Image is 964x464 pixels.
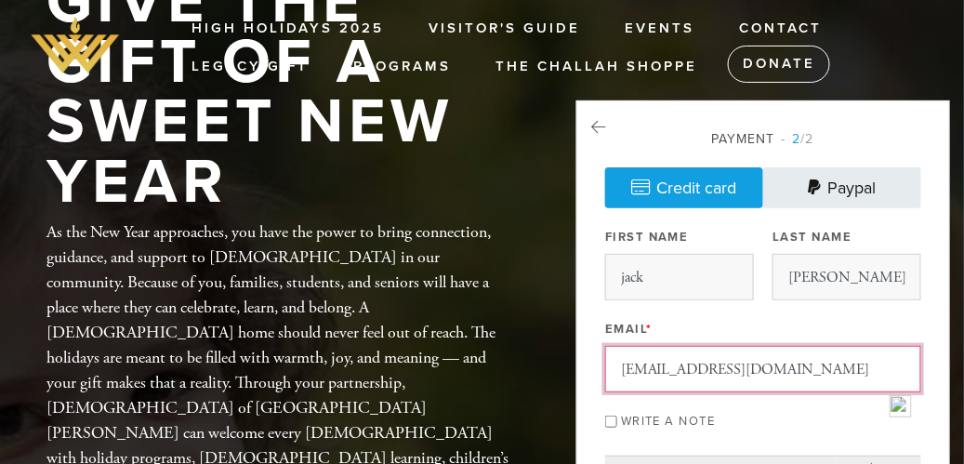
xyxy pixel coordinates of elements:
a: The Challah Shoppe [482,49,711,85]
a: High Holidays 2025 [178,11,398,46]
a: Paypal [763,167,921,208]
img: npw-badge-icon-locked.svg [890,395,912,418]
label: Last Name [773,229,852,245]
a: Contact [725,11,836,46]
a: Credit card [605,167,763,208]
div: Payment [605,129,921,149]
a: Donate [728,46,830,83]
span: /2 [782,131,814,147]
a: Visitor's Guide [415,11,594,46]
label: Write a note [621,414,716,429]
label: First Name [605,229,689,245]
a: Events [611,11,708,46]
a: Legacy Gift [178,49,323,85]
label: Email [605,321,653,338]
span: This field is required. [646,322,653,337]
a: Programs [339,49,465,85]
img: A10802_Chabad_Logo_AP%20%285%29%20-%20Edited.png [28,12,123,79]
span: 2 [793,131,801,147]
